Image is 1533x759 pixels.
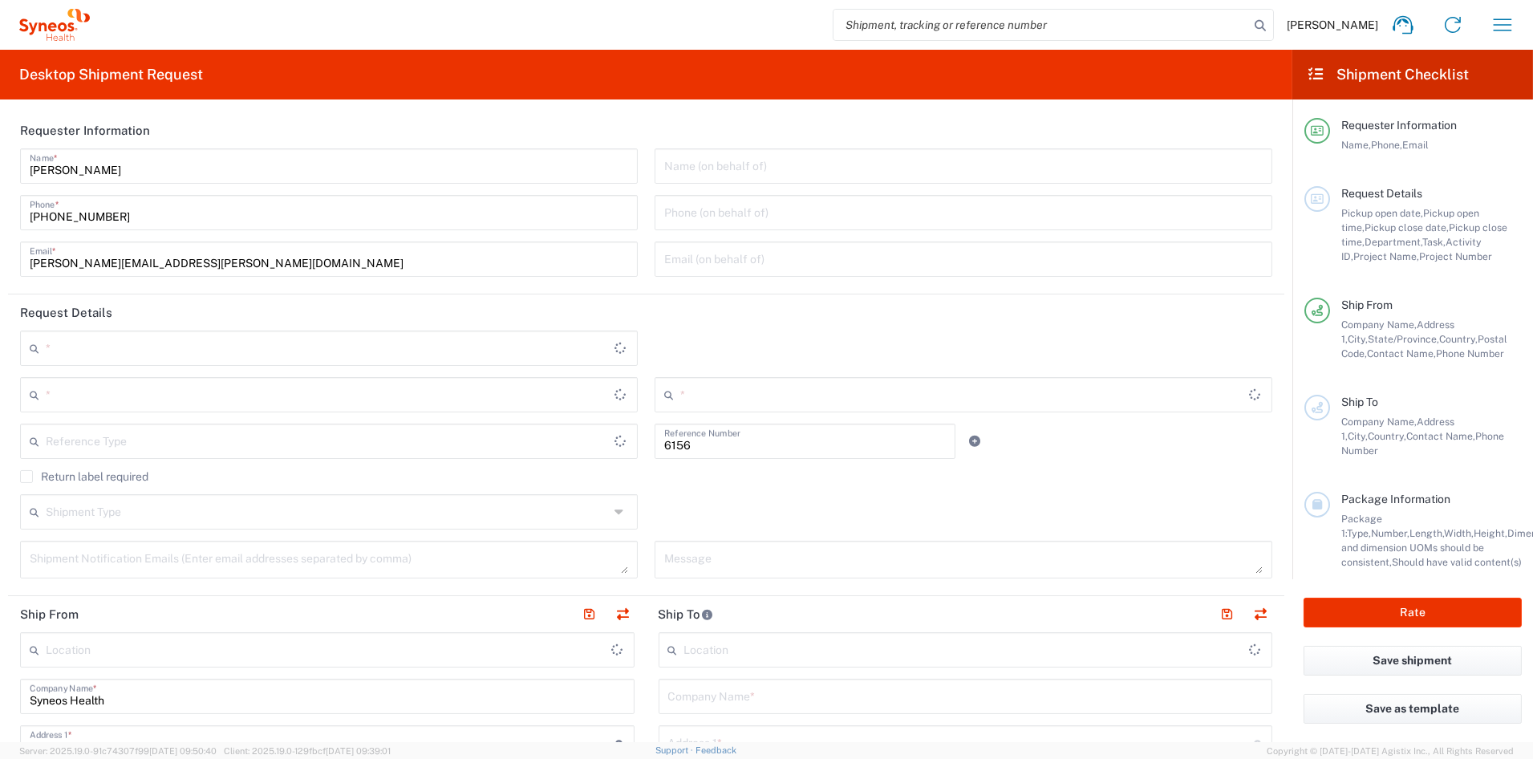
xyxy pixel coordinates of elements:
span: [DATE] 09:39:01 [326,746,391,756]
span: Project Number [1419,250,1492,262]
span: Height, [1474,527,1507,539]
span: [DATE] 09:50:40 [149,746,217,756]
span: Phone, [1371,139,1402,151]
span: City, [1348,430,1368,442]
label: Return label required [20,470,148,483]
h2: Ship To [659,607,714,623]
span: Package Information [1341,493,1450,505]
span: Ship From [1341,298,1393,311]
span: State/Province, [1368,333,1439,345]
span: Company Name, [1341,416,1417,428]
span: Ship To [1341,396,1378,408]
span: Email [1402,139,1429,151]
span: Contact Name, [1406,430,1475,442]
h2: Request Details [20,305,112,321]
span: Number, [1371,527,1409,539]
h2: Requester Information [20,123,150,139]
span: City, [1348,333,1368,345]
span: [PERSON_NAME] [1287,18,1378,32]
a: Feedback [696,745,736,755]
span: Package 1: [1341,513,1382,539]
span: Project Name, [1353,250,1419,262]
input: Shipment, tracking or reference number [833,10,1249,40]
span: Requester Information [1341,119,1457,132]
span: Should have valid content(s) [1392,556,1522,568]
span: Contact Name, [1367,347,1436,359]
span: Server: 2025.19.0-91c74307f99 [19,746,217,756]
a: Add Reference [963,430,986,453]
span: Department, [1365,236,1422,248]
span: Pickup close date, [1365,221,1449,233]
button: Rate [1304,598,1522,627]
span: Phone Number [1436,347,1504,359]
span: Pickup open date, [1341,207,1423,219]
button: Save shipment [1304,646,1522,676]
span: Request Details [1341,187,1422,200]
span: Type, [1347,527,1371,539]
h2: Ship From [20,607,79,623]
h2: Desktop Shipment Request [19,65,203,84]
span: Company Name, [1341,319,1417,331]
span: Country, [1439,333,1478,345]
a: Support [655,745,696,755]
span: Copyright © [DATE]-[DATE] Agistix Inc., All Rights Reserved [1267,744,1514,758]
button: Save as template [1304,694,1522,724]
span: Width, [1444,527,1474,539]
span: Length, [1409,527,1444,539]
span: Task, [1422,236,1446,248]
span: Country, [1368,430,1406,442]
span: Client: 2025.19.0-129fbcf [224,746,391,756]
span: Name, [1341,139,1371,151]
h2: Shipment Checklist [1307,65,1469,84]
